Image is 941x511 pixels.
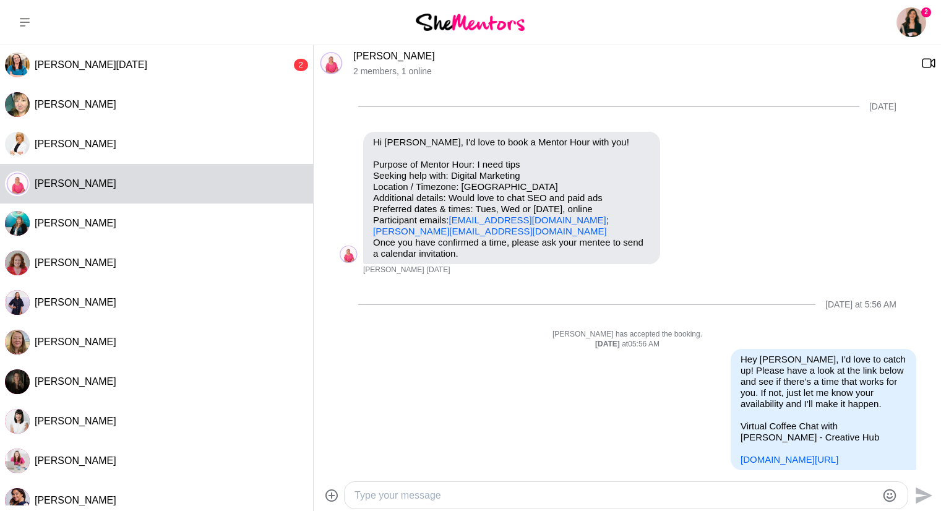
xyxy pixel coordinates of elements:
a: [PERSON_NAME] [353,51,435,61]
textarea: Type your message [354,488,877,503]
img: D [5,290,30,315]
div: Jennifer Natale [5,53,30,77]
p: [PERSON_NAME] has accepted the booking. [338,330,916,340]
span: 2 [921,7,931,17]
a: [EMAIL_ADDRESS][DOMAIN_NAME] [449,215,606,225]
span: [PERSON_NAME][DATE] [35,59,147,70]
span: [PERSON_NAME] [35,218,116,228]
img: Mariana Queiroz [896,7,926,37]
span: [PERSON_NAME] [35,416,116,426]
img: She Mentors Logo [416,14,525,30]
img: S [338,244,358,264]
a: [DOMAIN_NAME][URL] [741,454,838,465]
img: J [5,53,30,77]
img: D [5,92,30,117]
div: Deb Ashton [5,92,30,117]
img: C [5,251,30,275]
span: [PERSON_NAME] [35,257,116,268]
span: [PERSON_NAME] [35,297,116,307]
img: S [5,171,30,196]
div: 2 [294,59,308,71]
div: Emily Fogg [5,211,30,236]
span: [PERSON_NAME] [35,178,116,189]
span: [PERSON_NAME] [363,265,424,275]
div: Hayley Robertson [5,409,30,434]
p: Once you have confirmed a time, please ask your mentee to send a calendar invitation. [373,237,650,259]
button: Send [908,481,936,509]
time: 2025-10-01T23:54:40.419Z [427,265,450,275]
div: Sandy Hanrahan [338,244,358,264]
a: [PERSON_NAME][EMAIL_ADDRESS][DOMAIN_NAME] [373,226,607,236]
div: Marisse van den Berg [5,369,30,394]
p: Purpose of Mentor Hour: I need tips Seeking help with: Digital Marketing Location / Timezone: [GE... [373,159,650,237]
img: M [5,369,30,394]
span: [PERSON_NAME] [35,139,116,149]
span: [PERSON_NAME] [35,495,116,505]
div: Carmel Murphy [5,251,30,275]
button: Emoji picker [882,488,897,503]
p: 2 members , 1 online [353,66,911,77]
p: Virtual Coffee Chat with [PERSON_NAME] - Creative Hub [741,421,906,443]
div: Rebecca Cofrancesco [5,449,30,473]
div: Sandy Hanrahan [319,51,343,75]
p: Hi [PERSON_NAME], I'd love to book a Mentor Hour with you! [373,137,650,148]
div: Sandy Hanrahan [5,171,30,196]
img: K [5,132,30,157]
span: [PERSON_NAME] [35,337,116,347]
div: Kat Millar [5,132,30,157]
span: [PERSON_NAME] [35,99,116,109]
strong: [DATE] [595,340,622,348]
img: R [5,449,30,473]
div: Tammy McCann [5,330,30,354]
div: [DATE] at 5:56 AM [825,299,896,310]
span: [PERSON_NAME] [35,455,116,466]
div: at 05:56 AM [338,340,916,350]
img: H [5,409,30,434]
img: S [319,51,343,75]
p: Hey [PERSON_NAME], I’d love to catch up! Please have a look at the link below and see if there’s ... [741,354,906,410]
span: [PERSON_NAME] [35,376,116,387]
div: [DATE] [869,101,896,112]
a: Mariana Queiroz2 [896,7,926,37]
img: T [5,330,30,354]
div: Darby Lyndon [5,290,30,315]
img: E [5,211,30,236]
